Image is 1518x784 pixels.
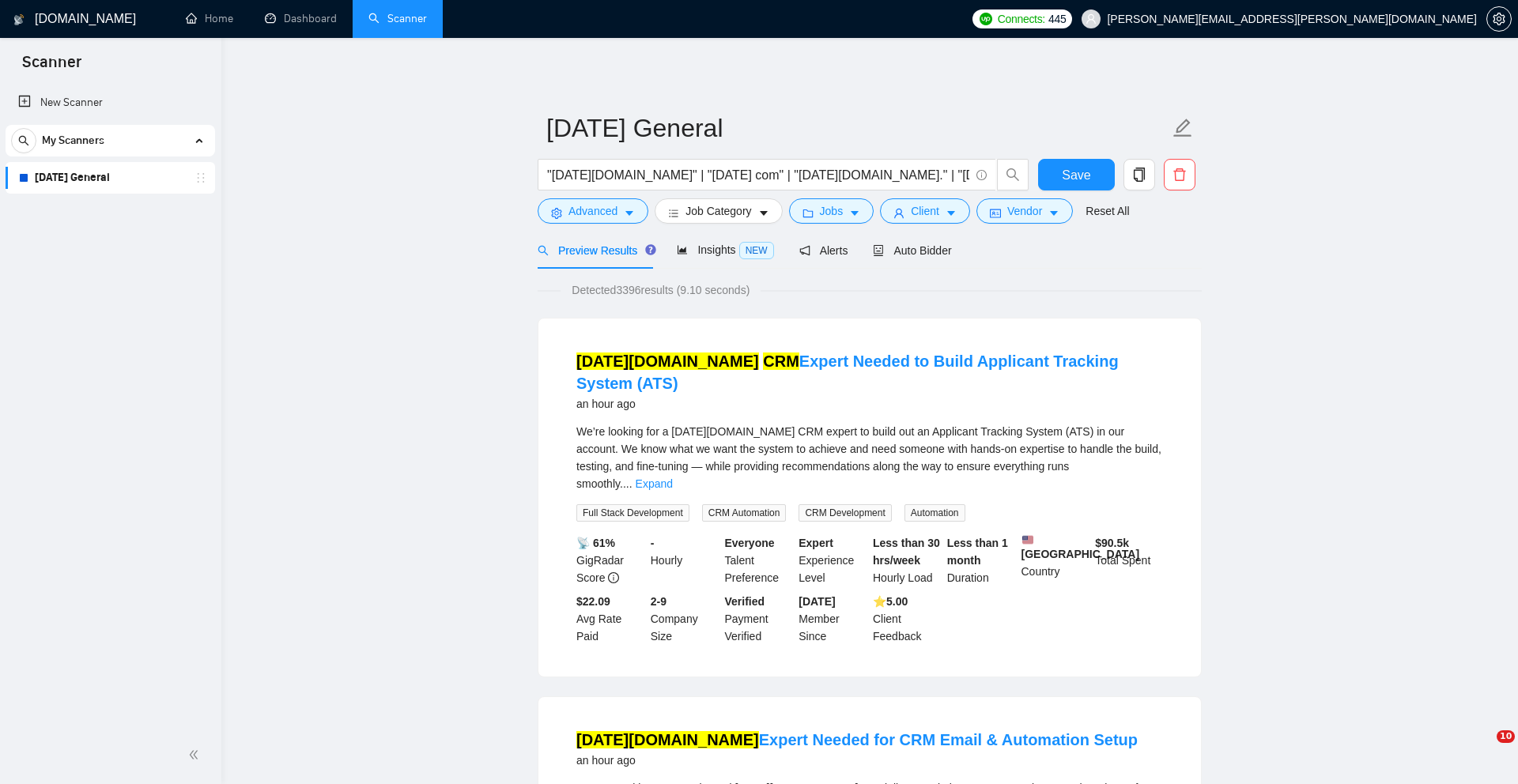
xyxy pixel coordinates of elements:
[576,595,610,608] b: $22.09
[573,534,648,586] div: GigRadar Score
[6,125,215,194] li: My Scanners
[13,7,25,32] img: logo
[799,244,848,257] span: Alerts
[668,207,679,219] span: bars
[758,207,769,219] span: caret-down
[368,12,427,25] a: searchScanner
[576,394,1163,413] div: an hour ago
[6,87,215,119] li: New Scanner
[1021,534,1140,560] b: [GEOGRAPHIC_DATA]
[722,534,796,586] div: Talent Preference
[576,423,1163,492] div: We’re looking for a Monday.com CRM expert to build out an Applicant Tracking System (ATS) in our ...
[576,504,689,522] span: Full Stack Development
[873,537,940,567] b: Less than 30 hrs/week
[873,595,908,608] b: ⭐️ 5.00
[1022,534,1033,545] img: 🇺🇸
[1038,159,1115,190] button: Save
[648,593,722,645] div: Company Size
[998,10,1045,28] span: Connects:
[1124,168,1154,182] span: copy
[1486,13,1512,25] a: setting
[976,170,987,180] span: info-circle
[1172,118,1193,138] span: edit
[644,243,658,257] div: Tooltip anchor
[976,198,1073,224] button: idcardVendorcaret-down
[820,202,844,220] span: Jobs
[547,165,969,185] input: Search Freelance Jobs...
[870,534,944,586] div: Hourly Load
[576,751,1138,770] div: an hour ago
[551,207,562,219] span: setting
[623,477,632,490] span: ...
[873,244,951,257] span: Auto Bidder
[1048,207,1059,219] span: caret-down
[9,51,94,84] span: Scanner
[11,128,36,153] button: search
[573,593,648,645] div: Avg Rate Paid
[576,352,759,370] mark: [DATE][DOMAIN_NAME]
[990,207,1001,219] span: idcard
[576,425,1161,490] span: We’re looking for a [DATE][DOMAIN_NAME] CRM expert to build out an Applicant Tracking System (ATS...
[608,572,619,583] span: info-circle
[799,595,835,608] b: [DATE]
[561,281,761,299] span: Detected 3396 results (9.10 seconds)
[702,504,787,522] span: CRM Automation
[904,504,965,522] span: Automation
[1164,159,1195,190] button: delete
[186,12,233,25] a: homeHome
[1123,159,1155,190] button: copy
[42,125,104,156] span: My Scanners
[998,168,1028,182] span: search
[1095,537,1129,549] b: $ 90.5k
[12,135,36,146] span: search
[1062,165,1090,185] span: Save
[538,244,651,257] span: Preview Results
[576,731,759,748] mark: [DATE][DOMAIN_NAME]
[893,207,904,219] span: user
[725,537,775,549] b: Everyone
[538,198,648,224] button: settingAdvancedcaret-down
[1007,202,1042,220] span: Vendor
[789,198,874,224] button: folderJobscaret-down
[980,13,992,25] img: upwork-logo.png
[685,202,751,220] span: Job Category
[576,731,1138,748] a: [DATE][DOMAIN_NAME]Expert Needed for CRM Email & Automation Setup
[739,242,774,259] span: NEW
[1086,13,1097,24] span: user
[1092,534,1166,586] div: Total Spent
[795,534,870,586] div: Experience Level
[849,207,860,219] span: caret-down
[576,537,615,549] b: 📡 61%
[188,747,204,763] span: double-left
[624,207,635,219] span: caret-down
[636,477,673,490] a: Expand
[576,352,1119,392] a: [DATE][DOMAIN_NAME] CRMExpert Needed to Build Applicant Tracking System (ATS)
[880,198,970,224] button: userClientcaret-down
[802,207,814,219] span: folder
[677,243,773,256] span: Insights
[265,12,337,25] a: dashboardDashboard
[725,595,765,608] b: Verified
[194,171,207,184] span: holder
[1487,13,1511,25] span: setting
[648,534,722,586] div: Hourly
[870,593,944,645] div: Client Feedback
[944,534,1018,586] div: Duration
[651,595,666,608] b: 2-9
[1165,168,1195,182] span: delete
[18,87,202,119] a: New Scanner
[1018,534,1093,586] div: Country
[722,593,796,645] div: Payment Verified
[947,537,1008,567] b: Less than 1 month
[655,198,782,224] button: barsJob Categorycaret-down
[799,504,891,522] span: CRM Development
[546,108,1169,148] input: Scanner name...
[946,207,957,219] span: caret-down
[35,162,185,194] a: [DATE] General
[799,537,833,549] b: Expert
[911,202,939,220] span: Client
[873,245,884,256] span: robot
[568,202,617,220] span: Advanced
[538,245,549,256] span: search
[1464,730,1502,768] iframe: Intercom live chat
